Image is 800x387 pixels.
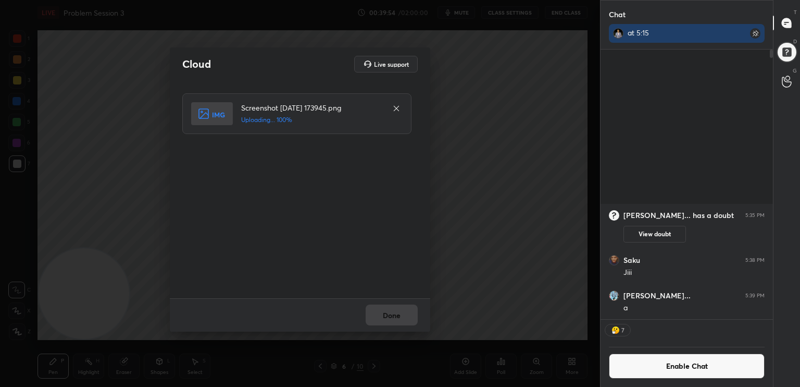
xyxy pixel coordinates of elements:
p: D [793,38,797,45]
img: 484a2707e0af49329dbe29b7d695fda8.jpg [609,291,619,301]
p: T [794,8,797,16]
h5: Live support [374,61,409,67]
button: View doubt [623,226,686,243]
p: Chat [601,1,634,28]
div: 5:38 PM [745,257,765,263]
h6: Saku [623,256,640,265]
img: thinking_face.png [610,325,621,335]
button: Enable Chat [609,354,765,379]
div: at 5:15 [628,28,728,38]
h5: Uploading... 100% [241,115,382,125]
div: a [623,303,765,313]
h6: [PERSON_NAME]... [623,291,691,300]
div: 5:35 PM [745,212,765,219]
div: 5:39 PM [745,293,765,299]
div: grid [601,204,773,320]
img: 9689d3ed888646769c7969bc1f381e91.jpg [613,28,623,39]
div: 7 [621,326,625,334]
div: Jiii [623,268,765,278]
img: f7612aa6f3c6417eb17d116f3001a0b3.jpg [609,255,619,265]
h2: Cloud [182,57,211,71]
h6: [PERSON_NAME]... has a doubt [623,211,734,220]
p: G [793,67,797,75]
h4: Screenshot [DATE] 173945.png [241,102,382,113]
